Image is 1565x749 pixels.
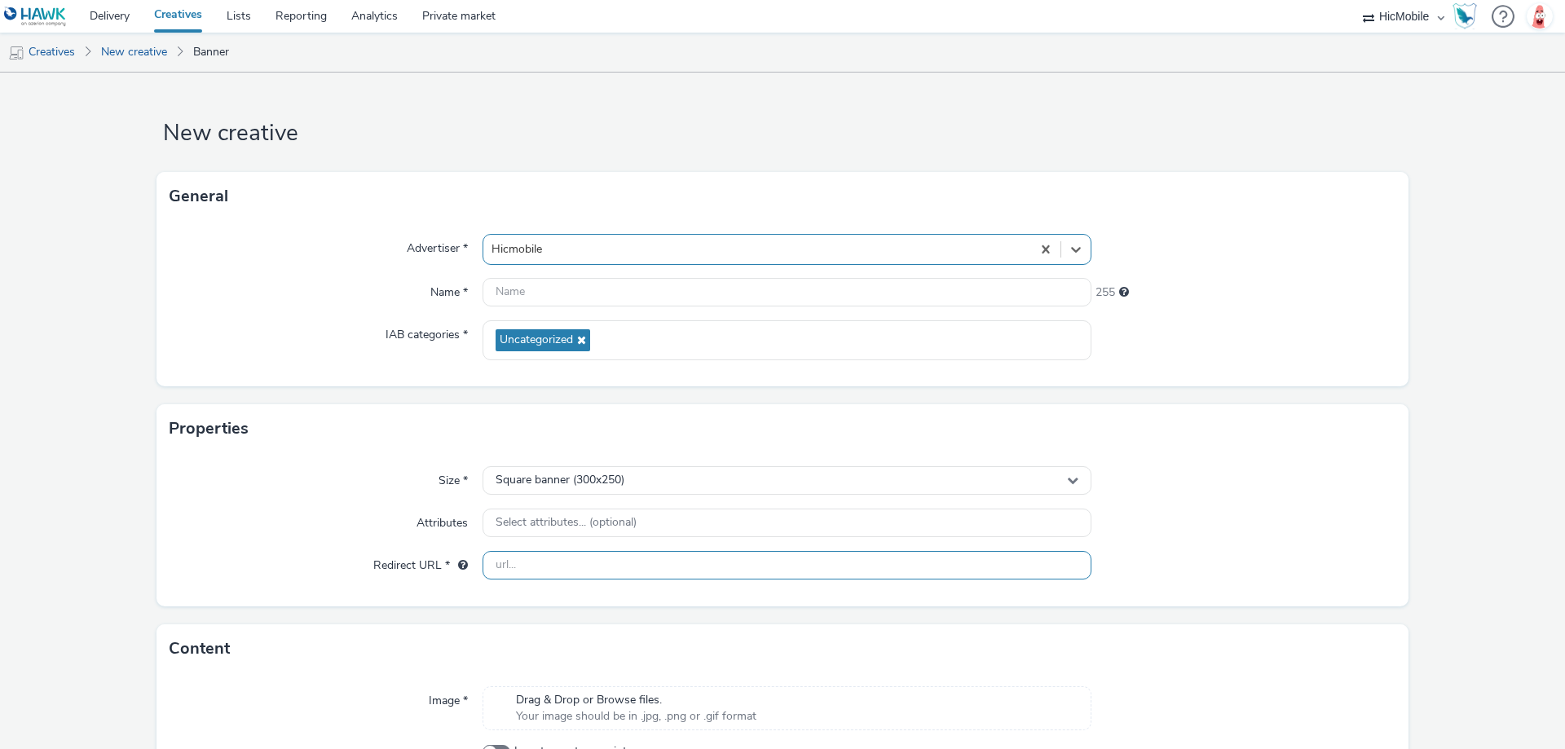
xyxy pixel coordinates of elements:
[169,184,228,209] h3: General
[1119,284,1129,301] div: Maximum 255 characters
[379,320,474,343] label: IAB categories *
[156,118,1408,149] h1: New creative
[516,692,756,708] span: Drag & Drop or Browse files.
[500,333,573,347] span: Uncategorized
[4,7,67,27] img: undefined Logo
[400,234,474,257] label: Advertiser *
[367,551,474,574] label: Redirect URL *
[424,278,474,301] label: Name *
[1528,4,1552,29] img: Giovanni Strada
[8,45,24,61] img: mobile
[1095,284,1115,301] span: 255
[483,551,1091,579] input: url...
[516,708,756,725] span: Your image should be in .jpg, .png or .gif format
[483,278,1091,306] input: Name
[93,33,175,72] a: New creative
[422,686,474,709] label: Image *
[185,33,237,72] a: Banner
[496,474,624,487] span: Square banner (300x250)
[169,637,230,661] h3: Content
[410,509,474,531] label: Attributes
[169,416,249,441] h3: Properties
[432,466,474,489] label: Size *
[450,557,468,574] div: URL will be used as a validation URL with some SSPs and it will be the redirection URL of your cr...
[496,516,637,530] span: Select attributes... (optional)
[1453,3,1483,29] a: Hawk Academy
[1453,3,1477,29] img: Hawk Academy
